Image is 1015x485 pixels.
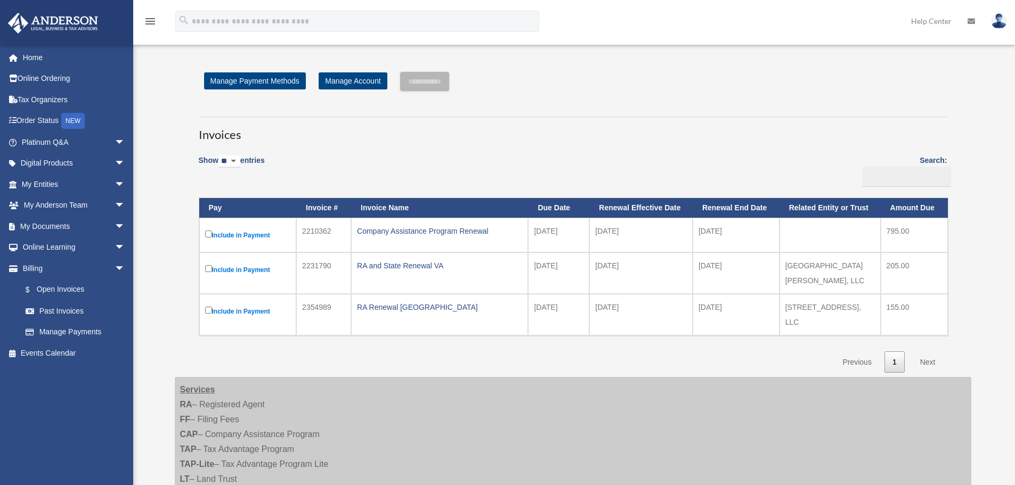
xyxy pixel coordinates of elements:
[15,322,136,343] a: Manage Payments
[884,351,905,373] a: 1
[7,174,141,195] a: My Entitiesarrow_drop_down
[115,258,136,280] span: arrow_drop_down
[881,218,948,252] td: 795.00
[779,294,881,335] td: [STREET_ADDRESS], LLC
[296,198,351,218] th: Invoice #: activate to sort column ascending
[834,351,879,373] a: Previous
[7,258,136,279] a: Billingarrow_drop_down
[144,19,157,28] a: menu
[218,155,240,168] select: Showentries
[199,154,265,178] label: Show entries
[180,445,197,454] strong: TAP
[7,68,141,89] a: Online Ordering
[881,198,948,218] th: Amount Due: activate to sort column ascending
[296,218,351,252] td: 2210362
[204,72,306,89] a: Manage Payment Methods
[779,198,881,218] th: Related Entity or Trust: activate to sort column ascending
[115,153,136,175] span: arrow_drop_down
[528,218,589,252] td: [DATE]
[589,252,693,294] td: [DATE]
[589,218,693,252] td: [DATE]
[862,167,951,187] input: Search:
[180,415,191,424] strong: FF
[115,195,136,217] span: arrow_drop_down
[178,14,190,26] i: search
[589,294,693,335] td: [DATE]
[881,252,948,294] td: 205.00
[296,252,351,294] td: 2231790
[115,131,136,153] span: arrow_drop_down
[881,294,948,335] td: 155.00
[180,459,215,468] strong: TAP-Lite
[7,216,141,237] a: My Documentsarrow_drop_down
[693,218,779,252] td: [DATE]
[351,198,528,218] th: Invoice Name: activate to sort column ascending
[7,195,141,216] a: My Anderson Teamarrow_drop_down
[7,237,141,258] a: Online Learningarrow_drop_down
[912,351,944,373] a: Next
[205,307,212,314] input: Include in Payment
[205,231,212,237] input: Include in Payment
[115,237,136,259] span: arrow_drop_down
[357,300,522,315] div: RA Renewal [GEOGRAPHIC_DATA]
[528,294,589,335] td: [DATE]
[205,263,291,276] label: Include in Payment
[205,305,291,318] label: Include in Payment
[180,400,192,409] strong: RA
[115,174,136,195] span: arrow_drop_down
[693,198,779,218] th: Renewal End Date: activate to sort column ascending
[61,113,85,129] div: NEW
[180,430,198,439] strong: CAP
[31,283,37,297] span: $
[15,300,136,322] a: Past Invoices
[15,279,131,301] a: $Open Invoices
[7,110,141,132] a: Order StatusNEW
[7,47,141,68] a: Home
[858,154,947,187] label: Search:
[319,72,387,89] a: Manage Account
[296,294,351,335] td: 2354989
[693,294,779,335] td: [DATE]
[7,131,141,153] a: Platinum Q&Aarrow_drop_down
[693,252,779,294] td: [DATE]
[5,13,101,34] img: Anderson Advisors Platinum Portal
[528,252,589,294] td: [DATE]
[589,198,693,218] th: Renewal Effective Date: activate to sort column ascending
[115,216,136,237] span: arrow_drop_down
[180,474,190,483] strong: LT
[779,252,881,294] td: [GEOGRAPHIC_DATA][PERSON_NAME], LLC
[199,198,297,218] th: Pay: activate to sort column descending
[357,224,522,239] div: Company Assistance Program Renewal
[7,153,141,174] a: Digital Productsarrow_drop_down
[180,385,215,394] strong: Services
[144,15,157,28] i: menu
[205,265,212,272] input: Include in Payment
[528,198,589,218] th: Due Date: activate to sort column ascending
[7,342,141,364] a: Events Calendar
[205,228,291,242] label: Include in Payment
[199,117,947,143] h3: Invoices
[991,13,1007,29] img: User Pic
[7,89,141,110] a: Tax Organizers
[357,258,522,273] div: RA and State Renewal VA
